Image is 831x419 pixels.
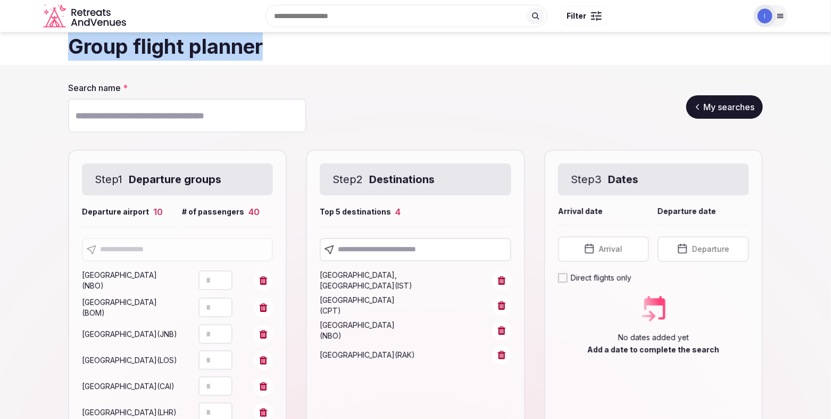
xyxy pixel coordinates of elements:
[43,4,128,28] svg: Retreats and Venues company logo
[320,270,412,290] span: [GEOGRAPHIC_DATA], [GEOGRAPHIC_DATA] ( IST )
[182,207,244,217] span: # of passengers
[587,344,719,355] p: Add a date to complete the search
[558,163,749,195] div: Step 3
[129,172,221,187] strong: Departure groups
[82,382,174,391] span: [GEOGRAPHIC_DATA] ( CAI )
[558,206,603,217] span: Arrival date
[608,172,638,187] strong: Dates
[320,207,391,217] span: Top 5 destinations
[82,330,177,339] span: [GEOGRAPHIC_DATA] ( JNB )
[320,350,415,359] span: [GEOGRAPHIC_DATA] ( RAK )
[82,298,157,317] span: [GEOGRAPHIC_DATA] ( BOM )
[369,172,435,187] strong: Destinations
[82,270,157,290] span: [GEOGRAPHIC_DATA] ( NBO )
[43,4,128,28] a: Visit the homepage
[82,163,273,195] div: Step 1
[686,95,763,119] a: My searches
[758,9,772,23] img: ilanna
[560,6,609,26] button: Filter
[558,236,650,262] button: Arrival
[571,273,631,283] label: Direct flights only
[658,236,749,262] button: Departure
[599,244,622,254] span: Arrival
[68,32,763,61] h1: Group flight planner
[82,207,149,217] span: Departure airport
[82,408,177,417] span: [GEOGRAPHIC_DATA] ( LHR )
[248,206,260,218] div: 40
[658,206,716,217] span: Departure date
[567,11,587,21] span: Filter
[618,332,689,343] p: No dates added yet
[692,244,729,254] span: Departure
[395,206,401,218] div: 4
[320,295,395,315] span: [GEOGRAPHIC_DATA] ( CPT )
[68,82,306,94] label: Search name
[320,321,395,340] span: [GEOGRAPHIC_DATA] ( NBO )
[320,163,511,195] div: Step 2
[82,356,177,365] span: [GEOGRAPHIC_DATA] ( LOS )
[153,206,163,218] div: 10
